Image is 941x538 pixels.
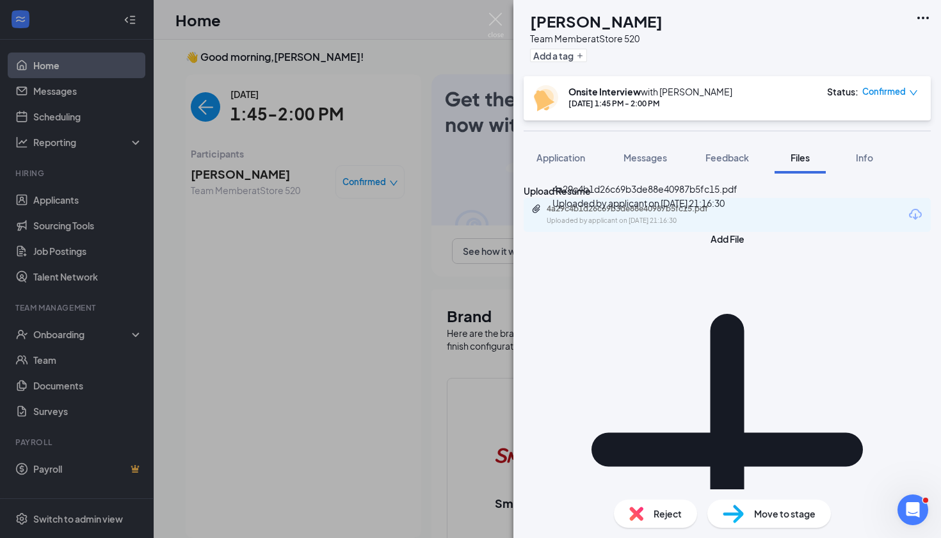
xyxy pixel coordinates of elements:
[909,88,918,97] span: down
[547,204,726,214] div: 4a29c4b1d26c69b3de88e40987b5fc15.pdf
[915,10,931,26] svg: Ellipses
[530,49,587,62] button: PlusAdd a tag
[827,85,858,98] div: Status :
[897,494,928,525] iframe: Intercom live chat
[576,52,584,60] svg: Plus
[568,86,641,97] b: Onsite Interview
[856,152,873,163] span: Info
[568,85,732,98] div: with [PERSON_NAME]
[531,204,542,214] svg: Paperclip
[654,507,682,521] span: Reject
[908,207,923,222] svg: Download
[547,216,739,226] div: Uploaded by applicant on [DATE] 21:16:30
[754,507,816,521] span: Move to stage
[530,32,663,45] div: Team Member at Store 520
[791,152,810,163] span: Files
[531,204,739,226] a: Paperclip4a29c4b1d26c69b3de88e40987b5fc15.pdfUploaded by applicant on [DATE] 21:16:30
[568,98,732,109] div: [DATE] 1:45 PM - 2:00 PM
[862,85,906,98] span: Confirmed
[705,152,749,163] span: Feedback
[524,184,931,198] div: Upload Resume
[623,152,667,163] span: Messages
[552,182,737,210] div: 4a29c4b1d26c69b3de88e40987b5fc15.pdf Uploaded by applicant on [DATE] 21:16:30
[530,10,663,32] h1: [PERSON_NAME]
[536,152,585,163] span: Application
